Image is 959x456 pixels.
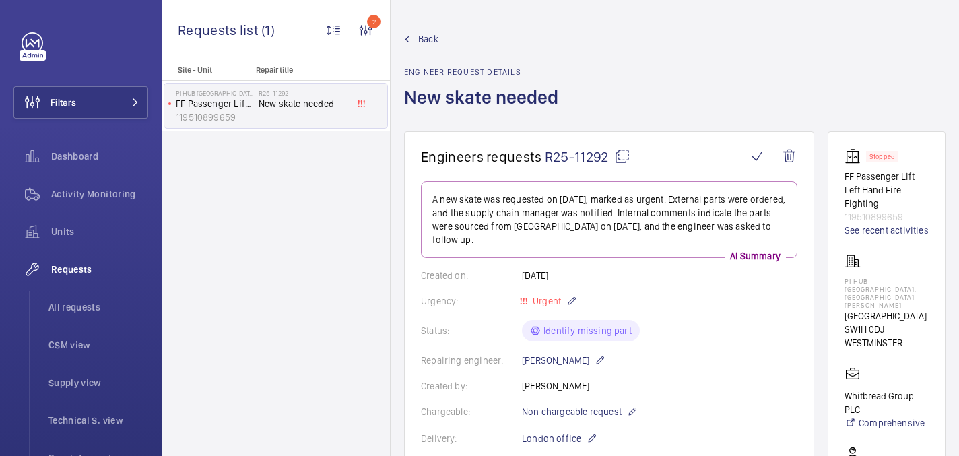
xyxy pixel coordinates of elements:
[725,249,786,263] p: AI Summary
[176,110,253,124] p: 119510899659
[845,323,929,350] p: SW1H 0DJ WESTMINSTER
[530,296,561,306] span: Urgent
[256,65,345,75] p: Repair title
[845,224,929,237] a: See recent activities
[51,263,148,276] span: Requests
[48,414,148,427] span: Technical S. view
[845,210,929,224] p: 119510899659
[421,148,542,165] span: Engineers requests
[522,405,622,418] span: Non chargeable request
[51,96,76,109] span: Filters
[48,376,148,389] span: Supply view
[418,32,438,46] span: Back
[522,352,605,368] p: [PERSON_NAME]
[845,416,929,430] a: Comprehensive
[845,148,866,164] img: elevator.svg
[845,277,929,309] p: PI Hub [GEOGRAPHIC_DATA], [GEOGRAPHIC_DATA][PERSON_NAME]
[51,187,148,201] span: Activity Monitoring
[51,225,148,238] span: Units
[404,67,566,77] h2: Engineer request details
[176,89,253,97] p: PI Hub [GEOGRAPHIC_DATA], [GEOGRAPHIC_DATA][PERSON_NAME]
[404,85,566,131] h1: New skate needed
[845,309,929,323] p: [GEOGRAPHIC_DATA]
[176,97,253,110] p: FF Passenger Lift Left Hand Fire Fighting
[48,300,148,314] span: All requests
[869,154,895,159] p: Stopped
[845,389,929,416] p: Whitbread Group PLC
[432,193,786,247] p: A new skate was requested on [DATE], marked as urgent. External parts were ordered, and the suppl...
[845,170,929,210] p: FF Passenger Lift Left Hand Fire Fighting
[162,65,251,75] p: Site - Unit
[48,338,148,352] span: CSM view
[259,97,348,110] span: New skate needed
[178,22,261,38] span: Requests list
[545,148,630,165] span: R25-11292
[51,150,148,163] span: Dashboard
[13,86,148,119] button: Filters
[522,430,597,447] p: London office
[259,89,348,97] h2: R25-11292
